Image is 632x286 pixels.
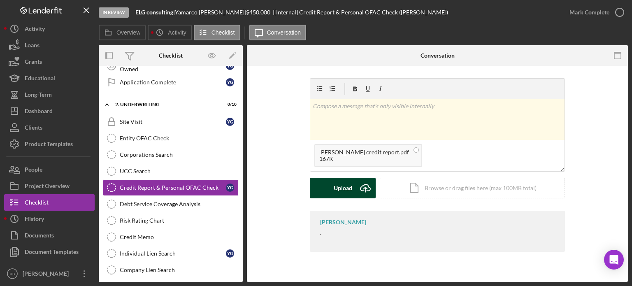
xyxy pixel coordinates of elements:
[4,194,95,211] button: Checklist
[319,149,409,156] div: [PERSON_NAME] credit report.pdf
[103,212,239,229] a: Risk Rating Chart
[25,86,52,105] div: Long-Term
[4,53,95,70] button: Grants
[99,7,129,18] div: In Review
[109,63,114,68] tspan: 23
[103,245,239,262] a: Individual Lien SearchYG
[21,265,74,284] div: [PERSON_NAME]
[25,194,49,213] div: Checklist
[4,119,95,136] button: Clients
[103,179,239,196] a: Credit Report & Personal OFAC CheckYG
[103,262,239,278] a: Company Lien Search
[120,201,238,207] div: Debt Service Coverage Analysis
[226,184,234,192] div: Y G
[4,136,95,152] button: Product Templates
[226,62,234,70] div: Y G
[159,52,183,59] div: Checklist
[194,25,240,40] button: Checklist
[249,25,307,40] button: Conversation
[320,219,366,226] div: [PERSON_NAME]
[4,103,95,119] button: Dashboard
[319,156,409,162] div: 167K
[99,25,146,40] button: Overview
[4,161,95,178] button: People
[4,178,95,194] button: Project Overview
[4,227,95,244] button: Documents
[4,37,95,53] button: Loans
[25,244,79,262] div: Document Templates
[25,103,53,121] div: Dashboard
[120,217,238,224] div: Risk Rating Chart
[25,70,55,88] div: Educational
[103,114,239,130] a: Site VisitYG
[120,168,238,174] div: UCC Search
[168,29,186,36] label: Activity
[604,250,624,270] div: Open Intercom Messenger
[25,227,54,246] div: Documents
[226,118,234,126] div: Y G
[421,52,455,59] div: Conversation
[273,9,448,16] div: | [Internal] Credit Report & Personal OFAC Check ([PERSON_NAME])
[211,29,235,36] label: Checklist
[148,25,191,40] button: Activity
[120,234,238,240] div: Credit Memo
[103,146,239,163] a: Corporations Search
[115,102,216,107] div: 2. Underwriting
[4,21,95,37] button: Activity
[103,130,239,146] a: Entity OFAC Check
[175,9,246,16] div: Yamarco [PERSON_NAME] |
[4,265,95,282] button: KB[PERSON_NAME]
[120,79,226,86] div: Application Complete
[103,163,239,179] a: UCC Search
[25,119,42,138] div: Clients
[25,161,42,180] div: People
[267,29,301,36] label: Conversation
[25,211,44,229] div: History
[135,9,173,16] b: ELG consulting
[246,9,270,16] span: $450,000
[120,250,226,257] div: Individual Lien Search
[4,211,95,227] button: History
[120,184,226,191] div: Credit Report & Personal OFAC Check
[135,9,175,16] div: |
[120,119,226,125] div: Site Visit
[120,267,238,273] div: Company Lien Search
[25,37,39,56] div: Loans
[103,74,239,91] a: Application CompleteYG
[226,249,234,258] div: Y G
[10,272,15,276] text: KB
[25,53,42,72] div: Grants
[116,29,140,36] label: Overview
[4,70,95,86] button: Educational
[310,178,376,198] button: Upload
[103,58,239,74] a: 23Information about Other Businesses OwnedYG
[25,178,70,196] div: Project Overview
[334,178,352,198] div: Upload
[103,196,239,212] a: Debt Service Coverage Analysis
[4,244,95,260] a: Document Templates
[25,136,73,154] div: Product Templates
[120,59,226,72] div: Information about Other Businesses Owned
[25,21,45,39] div: Activity
[103,229,239,245] a: Credit Memo
[120,151,238,158] div: Corporations Search
[120,135,238,142] div: Entity OFAC Check
[226,78,234,86] div: Y G
[222,102,237,107] div: 0 / 10
[4,86,95,103] button: Long-Term
[561,4,628,21] button: Mark Complete
[320,230,321,236] div: .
